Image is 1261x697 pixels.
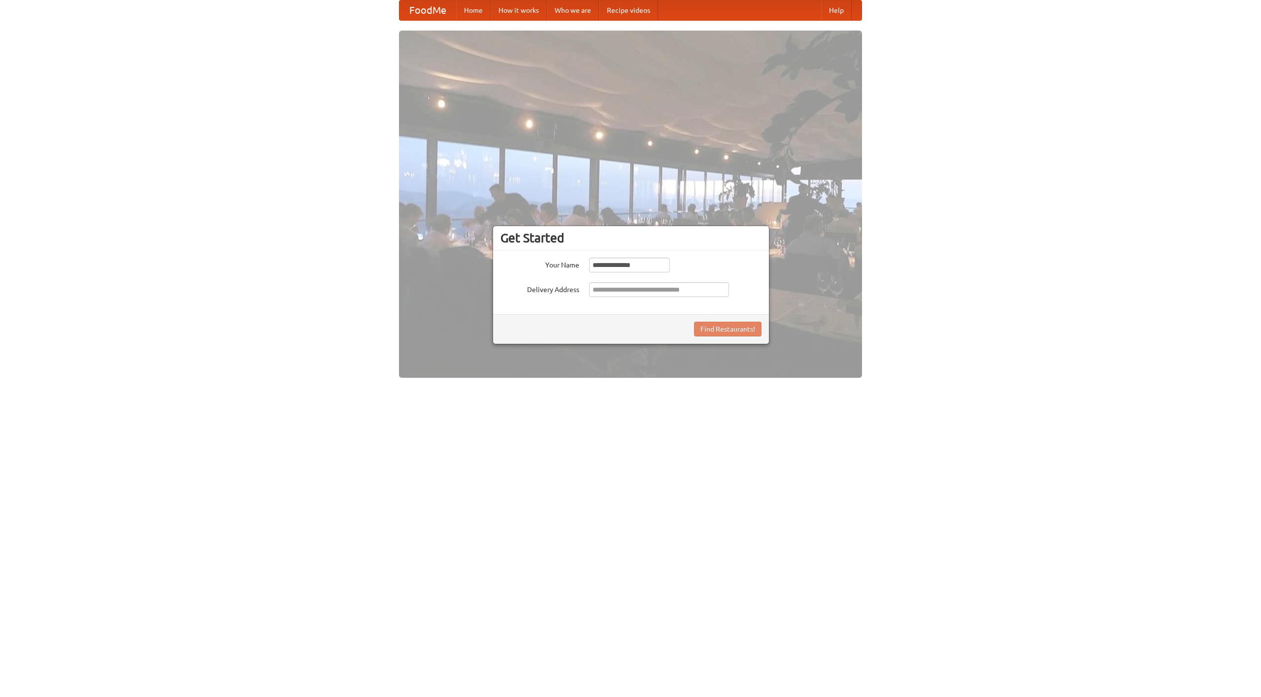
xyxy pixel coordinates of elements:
a: How it works [491,0,547,20]
label: Your Name [500,258,579,270]
a: Who we are [547,0,599,20]
h3: Get Started [500,231,762,245]
label: Delivery Address [500,282,579,295]
button: Find Restaurants! [694,322,762,336]
a: Home [456,0,491,20]
a: Recipe videos [599,0,658,20]
a: FoodMe [399,0,456,20]
a: Help [821,0,852,20]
